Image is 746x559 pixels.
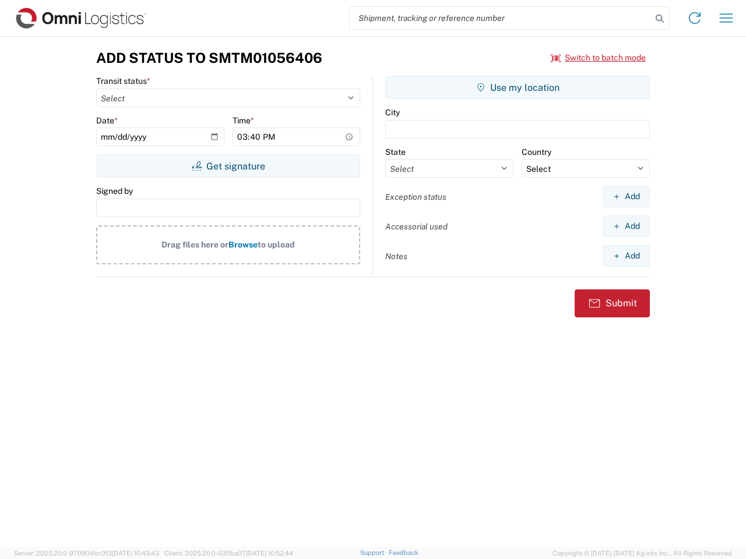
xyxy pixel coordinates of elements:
[575,289,650,317] button: Submit
[551,48,646,68] button: Switch to batch mode
[389,549,418,556] a: Feedback
[228,240,258,249] span: Browse
[350,7,652,29] input: Shipment, tracking or reference number
[603,186,650,207] button: Add
[360,549,389,556] a: Support
[603,215,650,237] button: Add
[96,154,360,178] button: Get signature
[258,240,295,249] span: to upload
[164,550,293,557] span: Client: 2025.20.0-035ba07
[385,192,446,202] label: Exception status
[553,548,732,558] span: Copyright © [DATE]-[DATE] Agistix Inc., All Rights Reserved
[522,147,551,157] label: Country
[112,550,159,557] span: [DATE] 10:43:43
[161,240,228,249] span: Drag files here or
[603,245,650,267] button: Add
[14,550,159,557] span: Server: 2025.20.0-970904bc0f3
[385,76,650,99] button: Use my location
[385,251,407,261] label: Notes
[96,76,150,86] label: Transit status
[246,550,293,557] span: [DATE] 10:52:44
[385,147,406,157] label: State
[233,115,254,126] label: Time
[96,186,133,196] label: Signed by
[385,221,448,232] label: Accessorial used
[96,115,118,126] label: Date
[96,49,322,66] h3: Add Status to SMTM01056406
[385,107,400,118] label: City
